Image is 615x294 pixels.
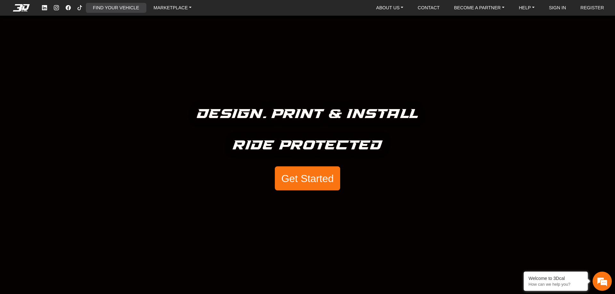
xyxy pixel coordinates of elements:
[529,282,583,287] p: How can we help you?
[233,135,382,156] h5: Ride Protected
[546,3,569,13] a: SIGN IN
[373,3,406,13] a: ABOUT US
[529,276,583,281] div: Welcome to 3Dcal
[578,3,607,13] a: REGISTER
[275,166,340,191] button: Get Started
[415,3,442,13] a: CONTACT
[451,3,507,13] a: BECOME A PARTNER
[197,104,418,125] h5: Design. Print & Install
[151,3,194,13] a: MARKETPLACE
[90,3,142,13] a: FIND YOUR VEHICLE
[516,3,537,13] a: HELP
